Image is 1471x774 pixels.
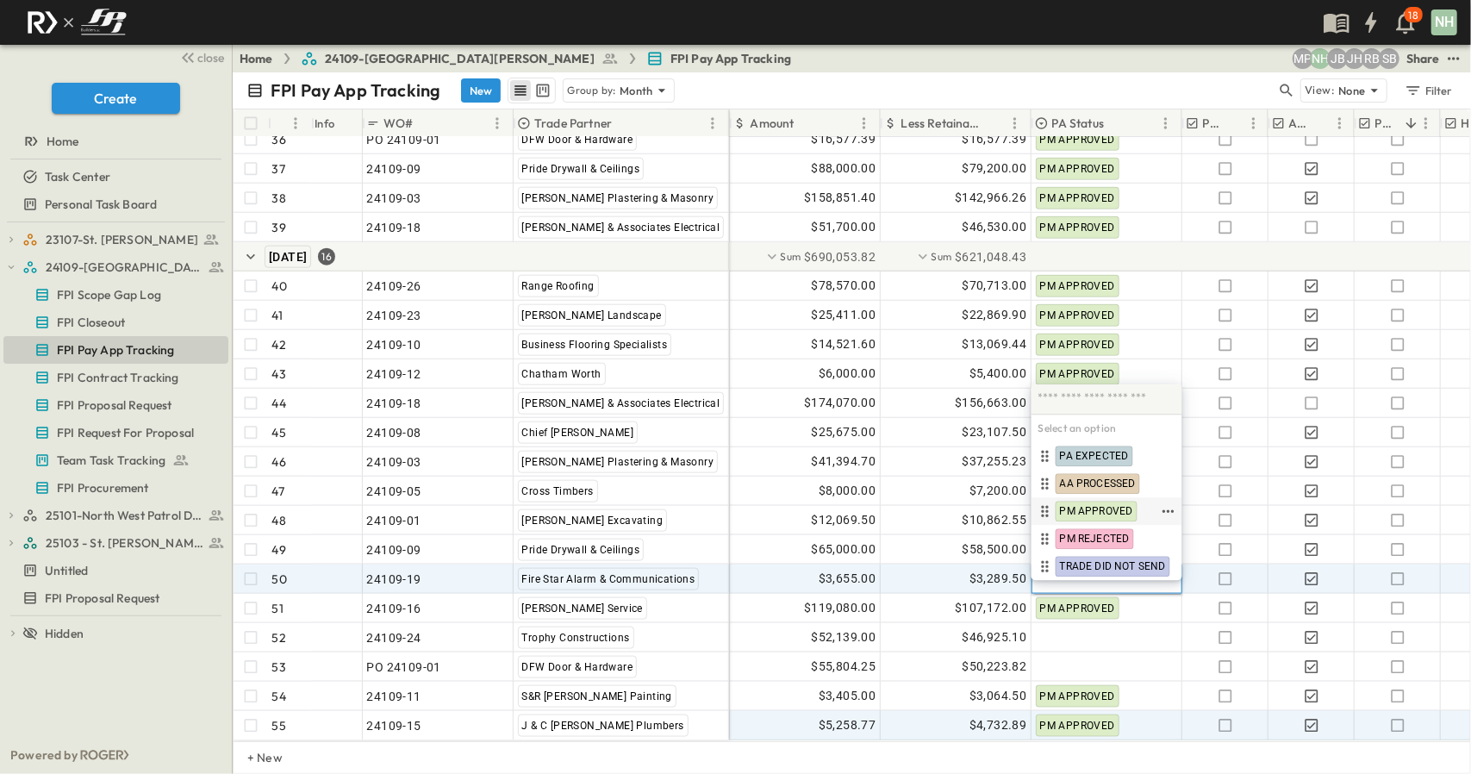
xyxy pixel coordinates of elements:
p: 37 [272,160,285,178]
button: Sort [986,114,1005,133]
p: 47 [272,483,284,500]
span: [PERSON_NAME] & Associates Electrical [522,397,720,409]
span: Range Roofing [522,280,595,292]
span: DFW Door & Hardware [522,661,633,673]
a: Personal Task Board [3,192,225,216]
span: $8,000.00 [819,481,876,501]
span: $5,400.00 [969,364,1027,384]
button: Menu [285,113,306,134]
button: Sort [615,114,634,133]
button: Sort [275,114,294,133]
span: FPI Pay App Tracking [57,341,174,359]
span: $158,851.40 [804,188,876,208]
span: Fire Star Alarm & Communications [522,573,695,585]
p: 43 [272,365,286,383]
span: PM APPROVED [1040,368,1115,380]
a: 25101-North West Patrol Division [22,503,225,527]
button: Menu [854,113,875,134]
div: Sterling Barnett (sterling@fpibuilders.com) [1379,48,1399,69]
span: PM APPROVED [1040,163,1115,175]
p: Amount [751,115,795,132]
p: 49 [272,541,286,559]
div: 24109-St. Teresa of Calcutta Parish Halltest [3,253,228,281]
span: AA PROCESSED [1060,477,1136,490]
div: FPI Proposal Requesttest [3,584,228,612]
div: FPI Procurementtest [3,474,228,502]
span: FPI Pay App Tracking [670,50,791,67]
span: Chief [PERSON_NAME] [522,427,634,439]
p: FPI Pay App Tracking [271,78,440,103]
span: $50,223.82 [963,657,1027,677]
div: PM REJECTED [1035,528,1179,549]
span: 23107-St. [PERSON_NAME] [46,231,198,248]
span: 24109-10 [367,336,421,353]
span: Personal Task Board [45,196,157,213]
span: DFW Door & Hardware [522,134,633,146]
span: $10,862.55 [963,510,1027,530]
span: Hidden [45,625,84,642]
span: close [198,49,225,66]
p: None [1338,82,1366,99]
button: Sort [1316,114,1335,133]
div: FPI Closeouttest [3,309,228,336]
p: Sum [781,249,801,264]
span: 24109-26 [367,278,421,295]
div: Share [1406,50,1440,67]
a: FPI Pay App Tracking [646,50,791,67]
span: $3,289.50 [969,569,1027,589]
div: FPI Scope Gap Logtest [3,281,228,309]
div: # [268,109,311,137]
div: Untitledtest [3,557,228,584]
span: [PERSON_NAME] & Associates Electrical [522,222,720,234]
span: $16,577.39 [812,129,876,149]
span: 25103 - St. [PERSON_NAME] Phase 2 [46,534,203,552]
button: Sort [798,114,817,133]
span: $3,064.50 [969,686,1027,706]
button: Menu [1243,113,1264,134]
p: 46 [272,453,286,471]
span: $6,000.00 [819,364,876,384]
span: PO 24109-01 [367,659,441,676]
span: 24109-12 [367,365,421,383]
p: PM Processed [1375,115,1399,132]
a: 24109-St. Teresa of Calcutta Parish Hall [22,255,225,279]
p: 42 [272,336,286,353]
span: Untitled [45,562,88,579]
a: FPI Pay App Tracking [3,338,225,362]
span: PM APPROVED [1040,222,1115,234]
span: $41,394.70 [812,452,876,471]
div: Filter [1404,81,1453,100]
span: $78,570.00 [812,276,876,296]
p: Trade Partner [534,115,612,132]
p: Group by: [567,82,616,99]
span: Trophy Constructions [522,632,630,644]
p: 18 [1409,9,1418,22]
div: Personal Task Boardtest [3,190,228,218]
button: Menu [1330,113,1350,134]
span: 24109-01 [367,512,421,529]
span: $79,200.00 [963,159,1027,178]
span: TRADE DID NOT SEND [1060,559,1166,573]
p: 39 [272,219,286,236]
div: FPI Pay App Trackingtest [3,336,228,364]
p: Sum [932,249,952,264]
span: PM APPROVED [1040,280,1115,292]
p: 54 [272,688,286,705]
span: $55,804.25 [812,657,876,677]
div: TRADE DID NOT SEND [1035,556,1179,577]
div: Jose Hurtado (jhurtado@fpibuilders.com) [1344,48,1365,69]
span: Pride Drywall & Ceilings [522,163,640,175]
span: 24109-03 [367,453,421,471]
span: 24109-24 [367,629,421,646]
span: $174,070.00 [804,393,876,413]
a: 23107-St. [PERSON_NAME] [22,228,225,252]
span: $3,405.00 [819,686,876,706]
span: [PERSON_NAME] Plastering & Masonry [522,456,714,468]
span: 24109-09 [367,541,421,559]
button: test [1443,48,1464,69]
span: $25,411.00 [812,305,876,325]
span: PM APPROVED [1040,192,1115,204]
span: FPI Proposal Request [57,396,171,414]
div: FPI Contract Trackingtest [3,364,228,391]
span: 24109-23 [367,307,421,324]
